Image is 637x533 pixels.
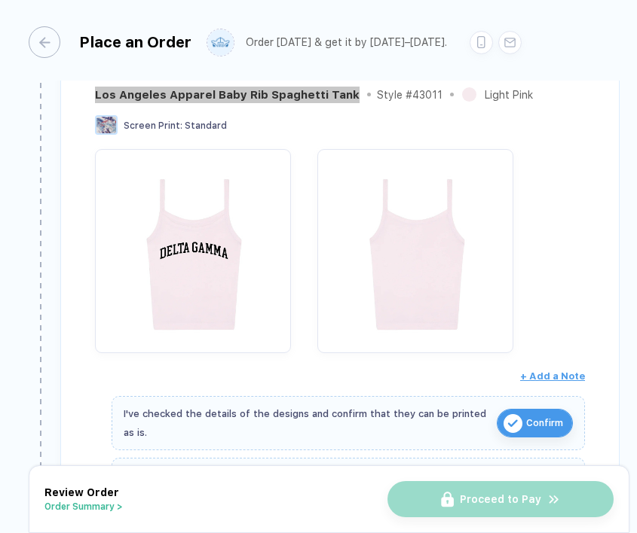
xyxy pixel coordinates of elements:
div: Los Angeles Apparel Baby Rib Spaghetti Tank [95,87,360,103]
span: + Add a Note [520,370,585,382]
img: 7885d21b-35fd-465e-b81d-66bb3474cd4e_nt_front_1758756789438.jpg [103,157,283,337]
span: Review Order [44,486,119,498]
div: Light Pink [485,89,533,101]
button: Order Summary > [44,501,123,512]
img: icon [504,414,522,433]
div: Style # 43011 [377,89,443,101]
img: user profile [207,29,234,56]
img: Screen Print [95,115,118,135]
img: 7885d21b-35fd-465e-b81d-66bb3474cd4e_nt_back_1758756789440.jpg [325,157,506,337]
button: iconConfirm [497,409,573,437]
div: Order [DATE] & get it by [DATE]–[DATE]. [246,36,447,49]
span: Screen Print : [124,120,182,131]
button: + Add a Note [520,364,585,388]
div: I've checked the details of the designs and confirm that they can be printed as is. [124,404,489,442]
div: Place an Order [79,33,191,51]
span: Standard [185,120,227,131]
span: Confirm [526,411,563,435]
